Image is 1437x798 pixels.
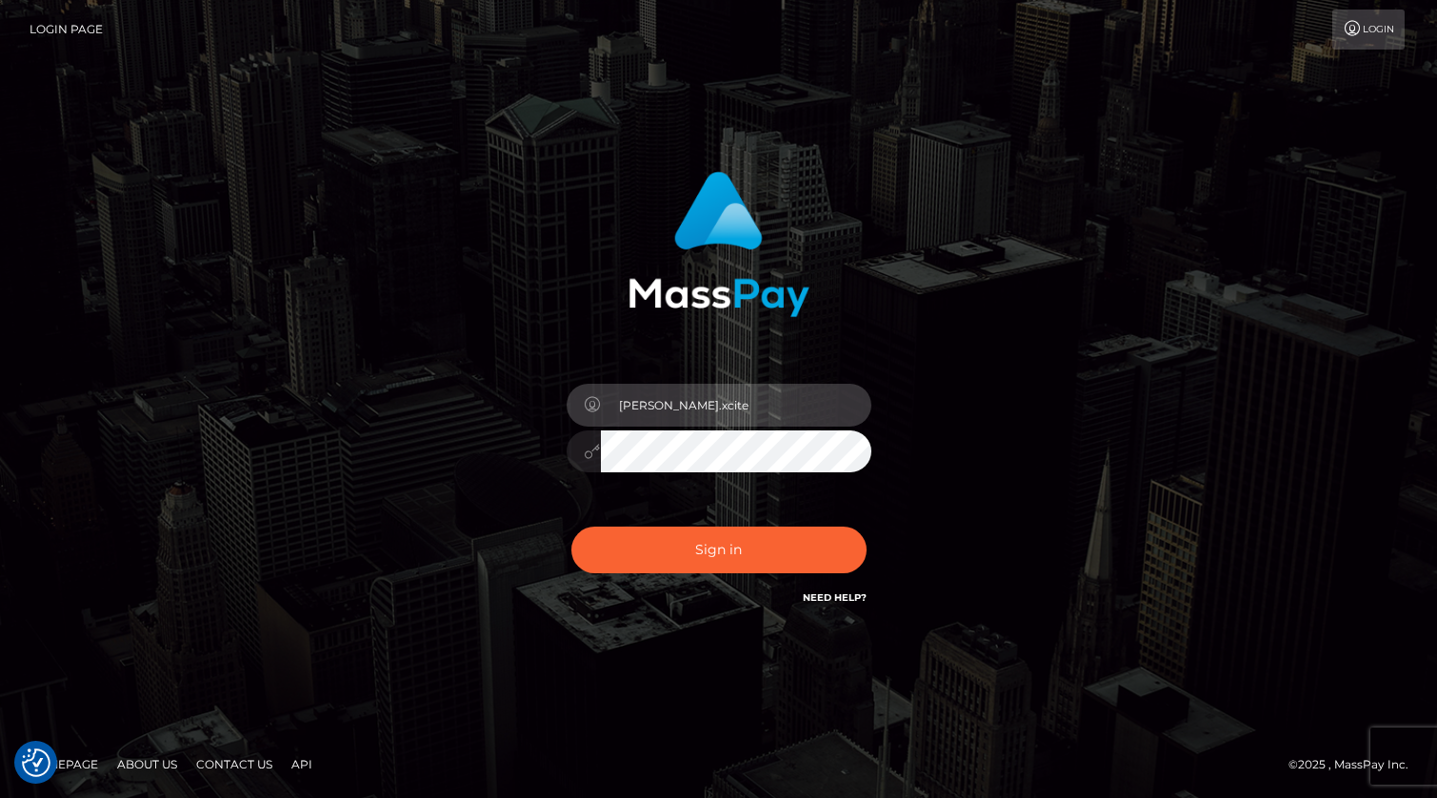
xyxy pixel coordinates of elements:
button: Sign in [571,527,867,573]
img: Revisit consent button [22,748,50,777]
img: MassPay Login [629,171,809,317]
a: Login Page [30,10,103,50]
a: About Us [110,749,185,779]
a: Contact Us [189,749,280,779]
input: Username... [601,384,871,427]
a: API [284,749,320,779]
div: © 2025 , MassPay Inc. [1288,754,1423,775]
a: Need Help? [803,591,867,604]
button: Consent Preferences [22,748,50,777]
a: Login [1332,10,1405,50]
a: Homepage [21,749,106,779]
